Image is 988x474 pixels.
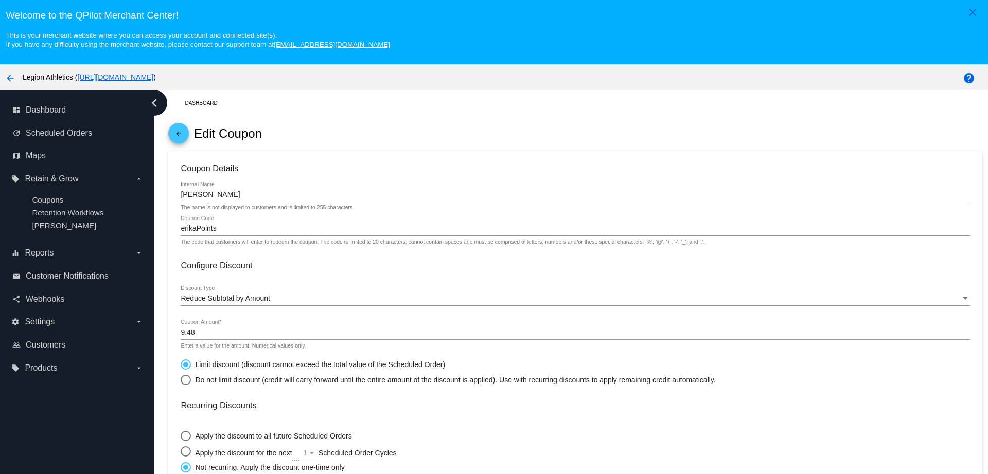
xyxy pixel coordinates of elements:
[181,354,715,385] mat-radio-group: Select an option
[25,363,57,373] span: Products
[25,317,55,326] span: Settings
[181,295,969,303] mat-select: Discount Type
[12,148,143,164] a: map Maps
[25,174,78,184] span: Retain & Grow
[12,337,143,353] a: people_outline Customers
[274,41,390,48] a: [EMAIL_ADDRESS][DOMAIN_NAME]
[181,261,969,270] h3: Configure Discount
[4,72,16,84] mat-icon: arrow_back
[135,249,143,257] i: arrow_drop_down
[185,95,226,111] a: Dashboard
[12,268,143,284] a: email Customer Notifications
[181,191,969,199] input: Internal Name
[12,291,143,307] a: share Webhooks
[11,364,20,372] i: local_offer
[181,329,969,337] input: Coupon Amount
[6,10,982,21] h3: Welcome to the QPilot Merchant Center!
[963,72,975,84] mat-icon: help
[23,73,156,81] span: Legion Athletics ( )
[26,105,66,115] span: Dashboard
[181,205,354,211] div: The name is not displayed to customers and is limited to 255 characters.
[12,129,21,137] i: update
[191,463,344,471] div: Not recurring. Apply the discount one-time only
[181,343,306,349] div: Enter a value for the amount. Numerical values only.
[135,364,143,372] i: arrow_drop_down
[181,400,969,410] h3: Recurring Discounts
[12,102,143,118] a: dashboard Dashboard
[181,163,969,173] h3: Coupon Details
[12,106,21,114] i: dashboard
[191,360,445,369] div: Limit discount (discount cannot exceed the total value of the Scheduled Order)
[181,426,465,472] mat-radio-group: Select an option
[191,376,715,384] div: Do not limit discount (credit will carry forward until the entire amount of the discount is appli...
[181,225,969,233] input: Coupon Code
[78,73,154,81] a: [URL][DOMAIN_NAME]
[32,221,96,230] a: [PERSON_NAME]
[135,318,143,326] i: arrow_drop_down
[26,340,65,350] span: Customers
[11,249,20,257] i: equalizer
[32,195,63,204] a: Coupons
[12,341,21,349] i: people_outline
[303,449,307,457] span: 1
[32,208,103,217] a: Retention Workflows
[11,318,20,326] i: settings
[6,31,390,48] small: This is your merchant website where you can access your account and connected site(s). If you hav...
[26,295,64,304] span: Webhooks
[181,294,270,302] span: Reduce Subtotal by Amount
[26,129,92,138] span: Scheduled Orders
[181,239,704,245] div: The code that customers will enter to redeem the coupon. The code is limited to 20 characters, ca...
[135,175,143,183] i: arrow_drop_down
[191,432,351,440] div: Apply the discount to all future Scheduled Orders
[194,126,262,141] h2: Edit Coupon
[25,248,54,258] span: Reports
[12,125,143,141] a: update Scheduled Orders
[12,295,21,303] i: share
[12,272,21,280] i: email
[966,6,979,19] mat-icon: close
[146,95,163,111] i: chevron_left
[26,151,46,160] span: Maps
[11,175,20,183] i: local_offer
[12,152,21,160] i: map
[191,446,465,457] div: Apply the discount for the next Scheduled Order Cycles
[172,130,185,142] mat-icon: arrow_back
[26,271,109,281] span: Customer Notifications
